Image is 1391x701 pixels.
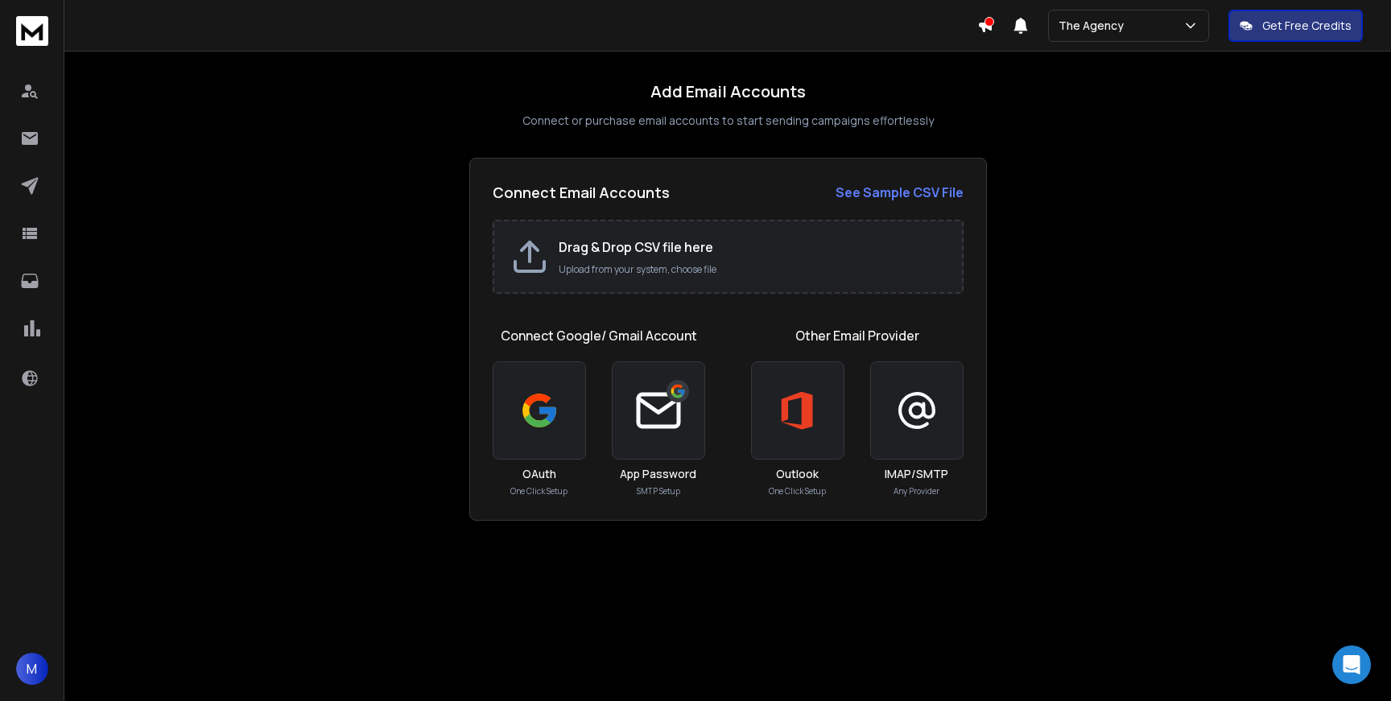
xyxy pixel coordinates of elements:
img: logo [16,16,48,46]
strong: See Sample CSV File [836,183,964,201]
a: See Sample CSV File [836,183,964,202]
p: One Click Setup [510,485,568,497]
button: M [16,653,48,685]
h3: Outlook [776,466,819,482]
p: One Click Setup [769,485,826,497]
h1: Add Email Accounts [650,80,806,103]
p: Any Provider [894,485,939,497]
h1: Other Email Provider [795,326,919,345]
h3: App Password [620,466,696,482]
p: Get Free Credits [1262,18,1352,34]
h2: Drag & Drop CSV file here [559,237,946,257]
button: Get Free Credits [1228,10,1363,42]
h3: IMAP/SMTP [885,466,948,482]
p: Upload from your system, choose file [559,263,946,276]
p: The Agency [1059,18,1130,34]
p: SMTP Setup [637,485,680,497]
div: Open Intercom Messenger [1332,645,1371,684]
p: Connect or purchase email accounts to start sending campaigns effortlessly [522,113,934,129]
h3: OAuth [522,466,556,482]
h1: Connect Google/ Gmail Account [501,326,697,345]
h2: Connect Email Accounts [493,181,670,204]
